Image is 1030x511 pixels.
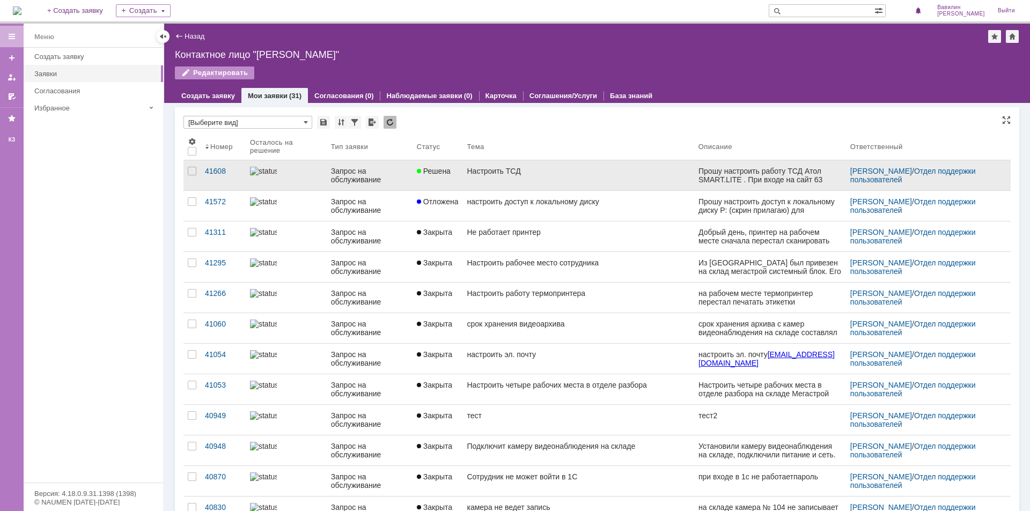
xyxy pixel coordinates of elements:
span: Закрыта [417,289,452,298]
img: statusbar-60 (1).png [250,258,277,267]
a: Запрос на обслуживание [327,191,413,221]
a: [PERSON_NAME] [850,228,912,236]
a: срок хранения видеоархива [462,313,694,343]
a: Отдел поддержки пользователей [850,289,978,306]
a: Отдел поддержки пользователей [850,320,978,337]
img: statusbar-60 (1).png [250,197,277,206]
img: statusbar-100 (1).png [250,381,277,389]
a: Запрос на обслуживание [327,466,413,496]
a: Настроить ТСД [462,160,694,190]
div: Настроить работу термопринтера [467,289,689,298]
span: Закрыта [417,381,452,389]
div: / [850,350,998,367]
span: Решена [417,167,451,175]
div: Меню [34,31,54,43]
a: [PERSON_NAME] [850,258,912,267]
a: Карточка [485,92,517,100]
span: Настройки [188,137,196,146]
a: Отдел поддержки пользователей [850,381,978,398]
span: [PERSON_NAME] [937,11,985,17]
a: Настроить работу термопринтера [462,283,694,313]
div: Запрос на обслуживание [331,228,408,245]
div: Осталось на решение [250,138,314,154]
div: Тема [467,143,484,151]
a: Запрос на обслуживание [327,313,413,343]
span: Закрыта [417,472,452,481]
a: [PERSON_NAME] [850,320,912,328]
div: 40870 [205,472,241,481]
a: statusbar-40 (1).png [246,283,327,313]
a: База знаний [610,92,652,100]
a: Закрыта [413,221,463,251]
a: Подключит камеру видеонаблюдения на складе [462,435,694,465]
span: Закрыта [417,442,452,450]
a: Настроить рабочее место сотрудника [462,252,694,282]
div: Запрос на обслуживание [331,411,408,428]
a: 41060 [201,313,246,343]
div: / [850,167,998,184]
div: Описание [698,143,732,151]
div: тест [467,411,689,420]
a: КЗ [3,131,20,149]
div: / [850,320,998,337]
img: statusbar-100 (1).png [250,167,277,175]
a: Отдел поддержки пользователей [850,442,978,459]
div: / [850,381,998,398]
a: [PERSON_NAME] [850,381,912,389]
div: Настроить рабочее место сотрудника [467,258,689,267]
div: (0) [365,92,374,100]
a: Мои заявки [3,69,20,86]
div: Обновлять список [384,116,396,129]
div: Настроить ТСД [467,167,689,175]
a: Перейти на домашнюю страницу [13,6,21,15]
a: Назад [185,32,204,40]
span: Закрыта [417,320,452,328]
a: [PERSON_NAME] [850,167,912,175]
a: Отдел поддержки пользователей [850,350,978,367]
a: statusbar-100 (1).png [246,466,327,496]
img: statusbar-100 (1).png [250,228,277,236]
a: Отдел поддержки пользователей [850,258,978,276]
a: Создать заявку [30,48,161,65]
a: statusbar-0 (1).png [246,405,327,435]
a: Решена [413,160,463,190]
a: 41053 [201,374,246,404]
a: [PERSON_NAME] [850,442,912,450]
div: Подключит камеру видеонаблюдения на складе [467,442,689,450]
a: Мои согласования [3,88,20,105]
span: Вавилин [937,4,985,11]
div: 40949 [205,411,241,420]
a: Создать заявку [181,92,235,100]
a: 40949 [201,405,246,435]
div: Запрос на обслуживание [331,167,408,184]
a: 41054 [201,344,246,374]
a: Запрос на обслуживание [327,160,413,190]
div: Сделать домашней страницей [1006,30,1019,43]
a: statusbar-40 (1).png [246,435,327,465]
div: настроить доступ к локальному диску [467,197,689,206]
div: Заявки [34,70,157,78]
a: Закрыта [413,344,463,374]
img: statusbar-100 (1).png [250,472,277,481]
div: Ответственный [850,143,903,151]
div: Контактное лицо "[PERSON_NAME]" [175,49,1019,60]
a: Закрыта [413,252,463,282]
div: Версия: 4.18.0.9.31.1398 (1398) [34,490,152,497]
div: Сортировка... [335,116,348,129]
a: [PERSON_NAME] [850,197,912,206]
img: statusbar-0 (1).png [250,411,277,420]
a: Настроить четыре рабочих места в отделе разбора [462,374,694,404]
a: Отдел поддержки пользователей [850,167,978,184]
div: / [850,197,998,214]
a: Закрыта [413,313,463,343]
div: Экспорт списка [366,116,379,129]
div: Запрос на обслуживание [331,289,408,306]
a: Отдел поддержки пользователей [850,472,978,490]
a: Закрыта [413,435,463,465]
div: / [850,442,998,459]
div: Согласования [34,87,157,95]
a: statusbar-60 (1).png [246,252,327,282]
div: Настроить четыре рабочих места в отделе разбора [467,381,689,389]
div: 40948 [205,442,241,450]
a: [PERSON_NAME] [850,472,912,481]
